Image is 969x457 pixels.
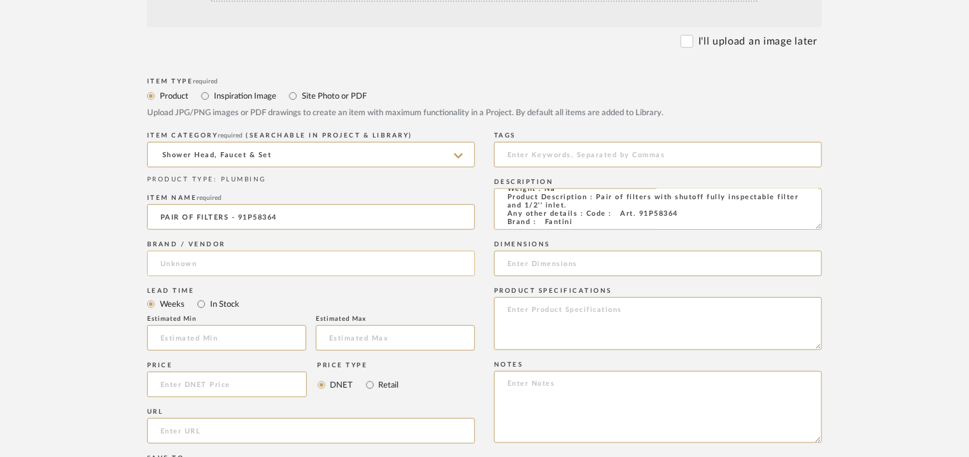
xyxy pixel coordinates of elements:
span: : PLUMBING [214,176,266,183]
mat-radio-group: Select item type [147,88,822,104]
div: Price [147,362,307,369]
input: Enter URL [147,418,475,444]
div: ITEM CATEGORY [147,132,475,139]
div: Lead Time [147,287,475,295]
mat-radio-group: Select item type [147,296,475,312]
div: Tags [494,132,822,139]
input: Estimated Max [316,325,475,351]
div: Item name [147,194,475,202]
div: Price Type [318,362,399,369]
div: URL [147,408,475,416]
span: (Searchable in Project & Library) [246,132,413,139]
label: Weeks [159,297,185,311]
div: PRODUCT TYPE [147,175,475,185]
input: Enter DNET Price [147,372,307,397]
input: Estimated Min [147,325,306,351]
mat-radio-group: Select price type [318,372,399,397]
div: Upload JPG/PNG images or PDF drawings to create an item with maximum functionality in a Project. ... [147,107,822,120]
input: Unknown [147,251,475,276]
input: Type a category to search and select [147,142,475,167]
label: Site Photo or PDF [301,89,367,103]
input: Enter Dimensions [494,251,822,276]
div: Notes [494,361,822,369]
label: DNET [329,378,353,392]
input: Enter Keywords, Separated by Commas [494,142,822,167]
div: Product Specifications [494,287,822,295]
label: Inspiration Image [213,89,276,103]
div: Brand / Vendor [147,241,475,248]
label: Retail [378,378,399,392]
span: required [194,78,218,85]
span: required [197,195,222,201]
div: Item Type [147,78,822,85]
div: Estimated Min [147,315,306,323]
div: Dimensions [494,241,822,248]
label: I'll upload an image later [698,34,817,49]
div: Description [494,178,822,186]
label: In Stock [209,297,239,311]
label: Product [159,89,188,103]
span: required [218,132,243,139]
input: Enter Name [147,204,475,230]
div: Estimated Max [316,315,475,323]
